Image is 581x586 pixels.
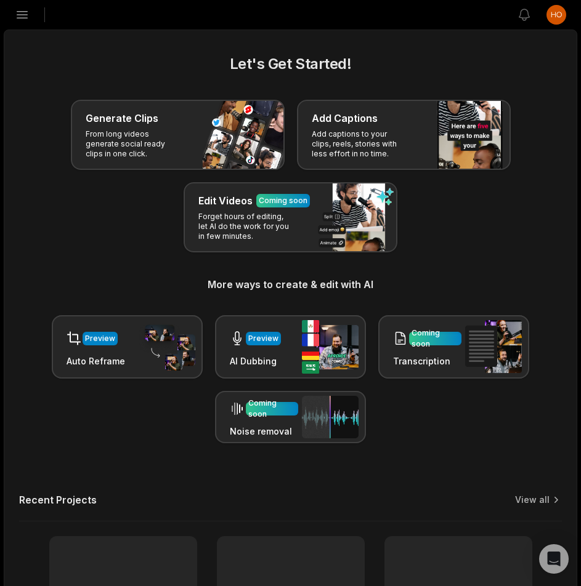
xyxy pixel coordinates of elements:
[312,129,407,159] p: Add captions to your clips, reels, stories with less effort in no time.
[198,212,294,241] p: Forget hours of editing, let AI do the work for you in few minutes.
[515,494,550,506] a: View all
[248,398,296,420] div: Coming soon
[67,355,125,367] h3: Auto Reframe
[248,333,278,344] div: Preview
[230,355,281,367] h3: AI Dubbing
[259,195,307,206] div: Coming soon
[539,544,569,574] div: Open Intercom Messenger
[393,355,461,367] h3: Transcription
[302,396,359,438] img: noise_removal.png
[19,277,562,292] h3: More ways to create & edit with AI
[19,53,562,75] h2: Let's Get Started!
[19,494,97,506] h2: Recent Projects
[86,129,181,159] p: From long videos generate social ready clips in one click.
[302,320,359,374] img: ai_dubbing.png
[412,327,459,350] div: Coming soon
[465,320,522,373] img: transcription.png
[198,193,253,208] h3: Edit Videos
[230,425,298,438] h3: Noise removal
[85,333,115,344] div: Preview
[312,111,378,126] h3: Add Captions
[86,111,158,126] h3: Generate Clips
[139,323,195,371] img: auto_reframe.png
